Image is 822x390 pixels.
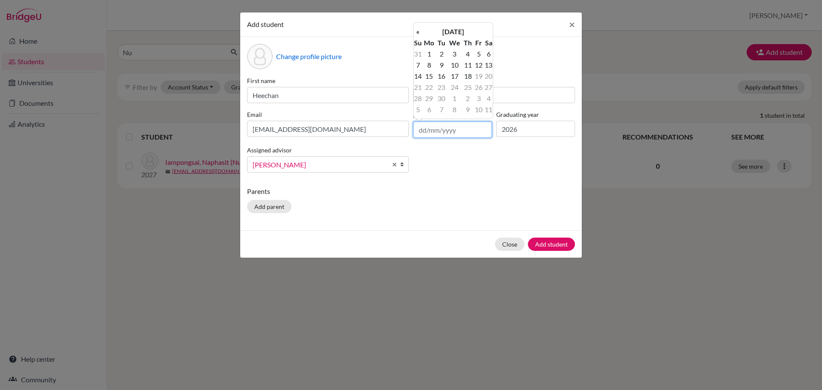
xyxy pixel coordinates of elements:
td: 6 [422,104,436,115]
td: 26 [474,82,484,93]
td: 16 [436,71,447,82]
td: 6 [484,48,493,60]
td: 1 [422,48,436,60]
td: 1 [447,93,462,104]
label: First name [247,76,409,85]
td: 21 [414,82,422,93]
button: Close [495,238,524,251]
td: 10 [474,104,484,115]
td: 23 [436,82,447,93]
th: Th [462,37,473,48]
td: 4 [484,93,493,104]
td: 8 [447,104,462,115]
div: Profile picture [247,44,273,69]
td: 3 [447,48,462,60]
td: 8 [422,60,436,71]
td: 14 [414,71,422,82]
button: Add student [528,238,575,251]
th: « [414,26,422,37]
td: 12 [474,60,484,71]
span: Add student [247,20,284,28]
button: Close [562,12,582,36]
th: Mo [422,37,436,48]
th: Su [414,37,422,48]
td: 22 [422,82,436,93]
td: 20 [484,71,493,82]
td: 11 [484,104,493,115]
td: 10 [447,60,462,71]
td: 7 [436,104,447,115]
span: [PERSON_NAME] [253,159,387,170]
th: Fr [474,37,484,48]
span: × [569,18,575,30]
td: 18 [462,71,473,82]
td: 31 [414,48,422,60]
td: 28 [414,93,422,104]
label: Graduating year [496,110,575,119]
td: 5 [414,104,422,115]
td: 19 [474,71,484,82]
td: 4 [462,48,473,60]
td: 9 [462,104,473,115]
label: Assigned advisor [247,146,292,155]
label: Email [247,110,409,119]
td: 13 [484,60,493,71]
td: 15 [422,71,436,82]
th: Sa [484,37,493,48]
td: 5 [474,48,484,60]
td: 24 [447,82,462,93]
td: 27 [484,82,493,93]
button: Add parent [247,200,292,213]
td: 17 [447,71,462,82]
input: dd/mm/yyyy [413,122,492,138]
td: 11 [462,60,473,71]
td: 2 [462,93,473,104]
td: 3 [474,93,484,104]
th: Tu [436,37,447,48]
p: Parents [247,186,575,196]
th: We [447,37,462,48]
td: 7 [414,60,422,71]
th: [DATE] [422,26,484,37]
td: 25 [462,82,473,93]
td: 29 [422,93,436,104]
td: 30 [436,93,447,104]
td: 9 [436,60,447,71]
label: Surname [413,76,575,85]
td: 2 [436,48,447,60]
